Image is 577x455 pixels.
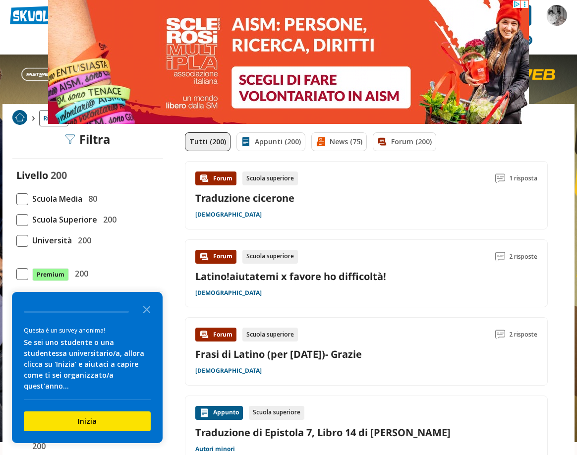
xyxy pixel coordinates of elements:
[28,192,82,205] span: Scuola Media
[28,440,46,453] span: 200
[195,328,236,341] div: Forum
[195,406,243,420] div: Appunto
[249,406,304,420] div: Scuola superiore
[24,326,151,335] div: Questa è un survey anonima!
[495,252,505,262] img: Commenti lettura
[28,234,72,247] span: Università
[495,173,505,183] img: Commenti lettura
[199,173,209,183] img: Forum contenuto
[32,268,69,281] span: Premium
[373,132,436,151] a: Forum (200)
[195,426,537,439] a: Traduzione di Epistola 7, Libro 14 di [PERSON_NAME]
[195,445,235,453] a: Autori minori
[195,347,362,361] a: Frasi di Latino (per [DATE])- Grazie
[199,330,209,340] img: Forum contenuto
[51,169,67,182] span: 200
[509,171,537,185] span: 1 risposta
[195,211,262,219] a: [DEMOGRAPHIC_DATA]
[495,330,505,340] img: Commenti lettura
[199,252,209,262] img: Forum contenuto
[195,171,236,185] div: Forum
[195,250,236,264] div: Forum
[199,408,209,418] img: Appunti contenuto
[137,299,157,319] button: Close the survey
[509,328,537,341] span: 2 risposte
[65,132,111,146] div: Filtra
[39,110,68,126] a: Ricerca
[236,132,305,151] a: Appunti (200)
[16,169,48,182] label: Livello
[311,132,367,151] a: News (75)
[195,270,386,283] a: Latino!aiutatemi x favore ho difficoltà!
[12,110,27,126] a: Home
[74,234,91,247] span: 200
[242,328,298,341] div: Scuola superiore
[241,137,251,147] img: Appunti filtro contenuto
[12,110,27,125] img: Home
[195,289,262,297] a: [DEMOGRAPHIC_DATA]
[24,337,151,392] div: Se sei uno studente o una studentessa universitario/a, allora clicca su 'Inizia' e aiutaci a capi...
[242,250,298,264] div: Scuola superiore
[195,367,262,375] a: [DEMOGRAPHIC_DATA]
[12,292,163,443] div: Survey
[65,134,75,144] img: Filtra filtri mobile
[377,137,387,147] img: Forum filtro contenuto
[242,171,298,185] div: Scuola superiore
[28,213,97,226] span: Scuola Superiore
[546,5,567,26] img: erminio_messina
[71,267,88,280] span: 200
[316,137,326,147] img: News filtro contenuto
[99,213,116,226] span: 200
[185,132,231,151] a: Tutti (200)
[84,192,97,205] span: 80
[24,411,151,431] button: Inizia
[195,191,294,205] a: Traduzione cicerone
[509,250,537,264] span: 2 risposte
